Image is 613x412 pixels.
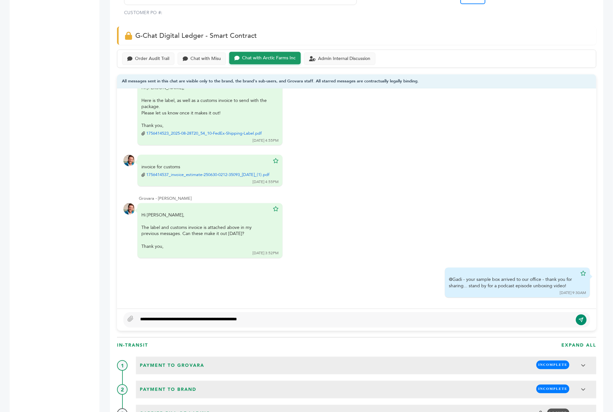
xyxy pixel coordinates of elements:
span: INCOMPLETE [536,361,569,369]
span: Payment to brand [138,385,198,395]
div: Chat with Misu [190,56,221,62]
span: INCOMPLETE [536,385,569,393]
span: G-Chat Digital Ledger - Smart Contract [135,31,257,40]
span: Payment to Grovara [138,361,206,371]
a: 1756414537_invoice_estimate-250630-0212-35093_[DATE]_(1).pdf [146,172,269,178]
div: Grovara - [PERSON_NAME] [139,196,590,202]
div: [DATE] 4:55PM [253,179,279,185]
div: [DATE] 4:55PM [253,138,279,143]
div: [DATE] 9:30AM [560,290,586,296]
label: CUSTOMER PO #: [124,10,163,16]
div: Thank you, [141,244,270,250]
div: Hi [PERSON_NAME], [141,212,270,250]
div: The label and customs invoice is attached above in my previous messages. Can these make it out [D... [141,225,270,250]
a: 1756414523_2025-08-28T20_54_10-FedEx-Shipping-Label.pdf [146,130,262,136]
div: All messages sent in this chat are visible only to the brand, the brand's sub-users, and Grovara ... [117,74,596,89]
span: Please let us know once it makes it out! [141,110,221,116]
div: invoice for customs [141,164,270,178]
div: Chat with Arctic Farms Inc [242,55,296,61]
div: Order Audit Trail [135,56,169,62]
div: [DATE] 3:52PM [253,251,279,256]
h3: EXPAND ALL [561,342,596,349]
div: Here is the label, as well as a customs invoice to send with the package. [141,97,270,110]
div: Admin Internal Discussion [318,56,370,62]
div: Hi [PERSON_NAME], [141,85,270,137]
h3: In-Transit [117,342,148,349]
div: Thank you, [141,122,270,129]
div: @Gadi - your sample box arrived to our office - thank you for sharing... stand by for a podcast e... [449,277,577,289]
